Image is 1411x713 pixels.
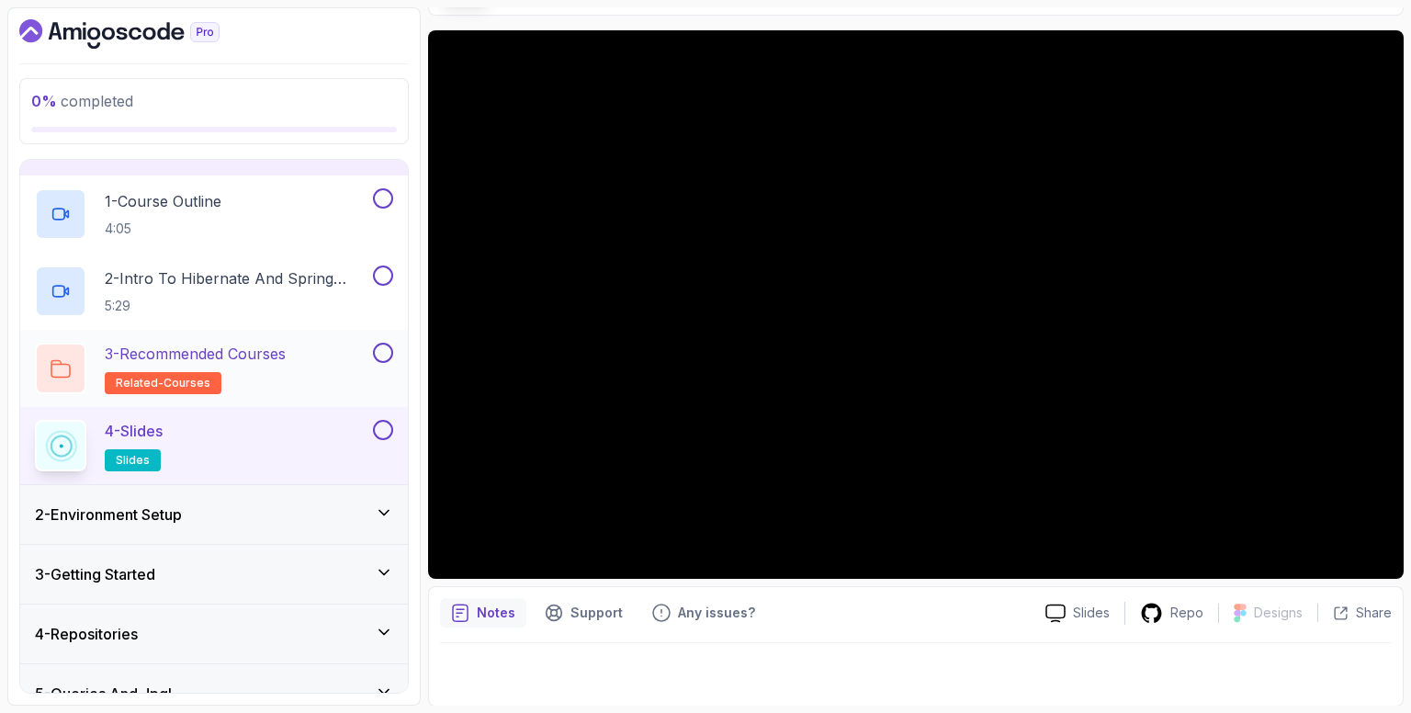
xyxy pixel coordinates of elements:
[35,683,172,705] h3: 5 - Queries And Jpql
[35,623,138,645] h3: 4 - Repositories
[1031,604,1124,623] a: Slides
[105,190,221,212] p: 1 - Course Outline
[105,420,163,442] p: 4 - Slides
[35,343,393,394] button: 3-Recommended Coursesrelated-courses
[31,92,133,110] span: completed
[20,485,408,544] button: 2-Environment Setup
[20,605,408,663] button: 4-Repositories
[35,266,393,317] button: 2-Intro To Hibernate And Spring Data Jpa5:29
[440,598,526,628] button: notes button
[35,420,393,471] button: 4-Slidesslides
[116,453,150,468] span: slides
[105,343,286,365] p: 3 - Recommended Courses
[1170,604,1203,622] p: Repo
[105,267,369,289] p: 2 - Intro To Hibernate And Spring Data Jpa
[20,545,408,604] button: 3-Getting Started
[1073,604,1110,622] p: Slides
[570,604,623,622] p: Support
[1125,602,1218,625] a: Repo
[35,504,182,526] h3: 2 - Environment Setup
[678,604,755,622] p: Any issues?
[105,297,369,315] p: 5:29
[477,604,515,622] p: Notes
[1254,604,1303,622] p: Designs
[641,598,766,628] button: Feedback button
[105,220,221,238] p: 4:05
[31,92,57,110] span: 0 %
[1356,604,1392,622] p: Share
[35,188,393,240] button: 1-Course Outline4:05
[534,598,634,628] button: Support button
[116,376,210,390] span: related-courses
[35,563,155,585] h3: 3 - Getting Started
[19,19,262,49] a: Dashboard
[1317,604,1392,622] button: Share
